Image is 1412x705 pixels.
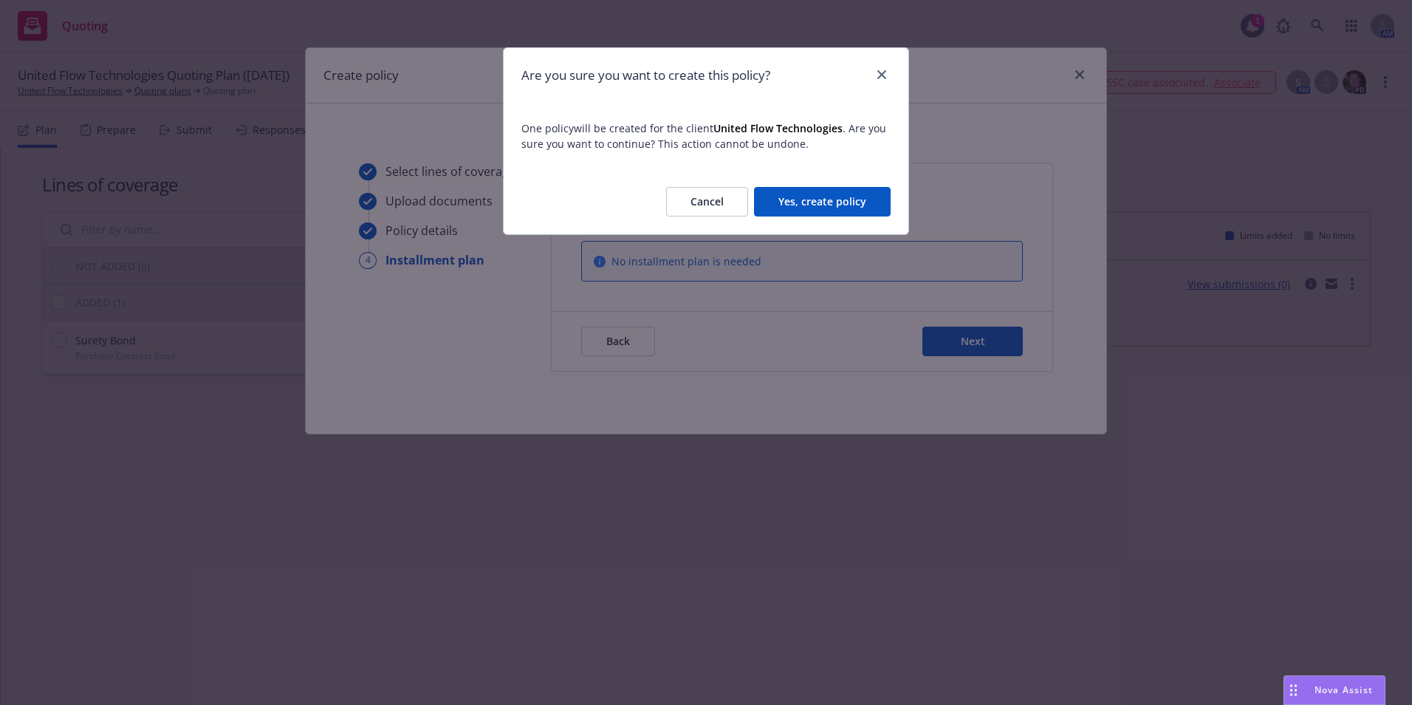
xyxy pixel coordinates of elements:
[521,66,770,85] h1: Are you sure you want to create this policy?
[873,66,891,84] a: close
[666,187,748,217] button: Cancel
[754,187,891,217] button: Yes, create policy
[521,120,891,151] span: One policy will be created for the client . Are you sure you want to continue? This action cannot...
[1315,684,1373,696] span: Nova Assist
[1284,676,1303,704] div: Drag to move
[713,121,843,135] strong: United Flow Technologies
[1284,675,1385,705] button: Nova Assist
